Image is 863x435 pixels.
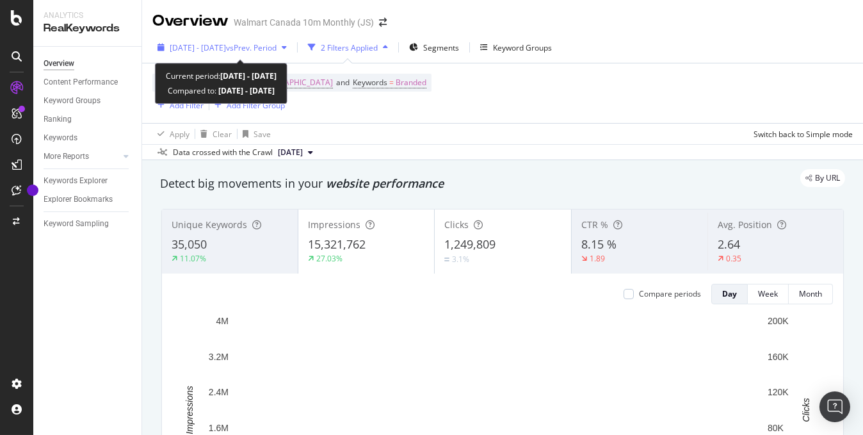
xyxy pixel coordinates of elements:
span: 8.15 % [581,236,617,252]
text: 120K [768,387,789,397]
button: Add Filter Group [209,97,285,113]
text: 2.4M [209,387,229,397]
div: 3.1% [452,254,469,265]
span: 15,321,762 [308,236,366,252]
span: and [336,77,350,88]
text: 1.6M [209,423,229,433]
div: Keyword Groups [44,94,101,108]
a: Content Performance [44,76,133,89]
div: Day [722,288,737,299]
div: Compare periods [639,288,701,299]
div: arrow-right-arrow-left [379,18,387,27]
span: Impressions [308,218,360,231]
div: Keyword Groups [493,42,552,53]
a: Overview [44,57,133,70]
div: Ranking [44,113,72,126]
div: Walmart Canada 10m Monthly (JS) [234,16,374,29]
div: 0.35 [726,253,741,264]
div: Week [758,288,778,299]
span: [GEOGRAPHIC_DATA] [255,74,333,92]
a: Keyword Sampling [44,217,133,231]
div: Month [799,288,822,299]
span: CTR % [581,218,608,231]
div: Apply [170,129,190,140]
span: 2.64 [718,236,740,252]
div: Analytics [44,10,131,21]
a: Ranking [44,113,133,126]
span: 2025 Aug. 29th [278,147,303,158]
div: Add Filter [170,100,204,111]
div: Current period: [166,69,277,83]
text: 4M [216,316,229,326]
text: 80K [768,423,784,433]
div: Overview [152,10,229,32]
div: Keywords Explorer [44,174,108,188]
button: Apply [152,124,190,144]
b: [DATE] - [DATE] [220,70,277,81]
div: 2 Filters Applied [321,42,378,53]
div: Compared to: [168,83,275,98]
div: 1.89 [590,253,605,264]
div: Content Performance [44,76,118,89]
button: Month [789,284,833,304]
text: 160K [768,352,789,362]
b: [DATE] - [DATE] [216,85,275,96]
button: Day [711,284,748,304]
button: Keyword Groups [475,37,557,58]
button: Add Filter [152,97,204,113]
span: vs Prev. Period [226,42,277,53]
span: Avg. Position [718,218,772,231]
img: Equal [444,258,449,261]
div: Tooltip anchor [27,185,38,196]
span: = [389,77,394,88]
div: Open Intercom Messenger [819,391,850,422]
text: Impressions [184,386,195,434]
text: 3.2M [209,352,229,362]
span: 1,249,809 [444,236,496,252]
button: 2 Filters Applied [303,37,393,58]
a: More Reports [44,150,120,163]
button: Save [238,124,271,144]
span: Segments [423,42,459,53]
span: Unique Keywords [172,218,247,231]
text: Clicks [801,398,811,422]
div: Explorer Bookmarks [44,193,113,206]
div: Save [254,129,271,140]
text: 200K [768,316,789,326]
div: Keyword Sampling [44,217,109,231]
div: More Reports [44,150,89,163]
button: Segments [404,37,464,58]
span: Branded [396,74,426,92]
div: Clear [213,129,232,140]
span: Keywords [353,77,387,88]
span: [DATE] - [DATE] [170,42,226,53]
button: Week [748,284,789,304]
button: [DATE] - [DATE]vsPrev. Period [152,37,292,58]
div: RealKeywords [44,21,131,36]
button: Clear [195,124,232,144]
button: [DATE] [273,145,318,160]
div: 11.07% [180,253,206,264]
div: legacy label [800,169,845,187]
a: Keyword Groups [44,94,133,108]
a: Keywords Explorer [44,174,133,188]
span: By URL [815,174,840,182]
button: Switch back to Simple mode [748,124,853,144]
span: 35,050 [172,236,207,252]
a: Keywords [44,131,133,145]
div: Add Filter Group [227,100,285,111]
div: Switch back to Simple mode [754,129,853,140]
div: Overview [44,57,74,70]
div: Data crossed with the Crawl [173,147,273,158]
span: Clicks [444,218,469,231]
div: Keywords [44,131,77,145]
a: Explorer Bookmarks [44,193,133,206]
div: 27.03% [316,253,343,264]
